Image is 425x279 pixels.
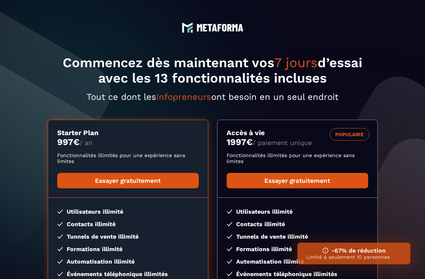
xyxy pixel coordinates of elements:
[57,222,63,226] img: checked
[57,221,199,228] li: Contacts illimité
[330,128,369,141] div: POPULAIRE
[253,139,312,146] span: / paiement unique
[227,222,232,226] img: checked
[57,233,199,240] li: Tunnels de vente illimité
[57,247,63,251] img: checked
[227,233,368,240] li: Tunnels de vente illimité
[246,137,253,147] currency: €
[322,247,329,254] img: ifno
[57,129,199,137] h3: Starter Plan
[274,55,318,70] span: 7 jours
[227,208,368,215] li: Utilisateurs illimité
[227,271,368,278] li: Événements téléphonique illimités
[80,139,92,146] span: / an
[73,137,80,147] currency: €
[227,260,232,264] img: checked
[57,258,199,265] li: Automatisation illimité
[48,55,378,86] h1: Commencez dès maintenant vos d’essai avec les 13 fonctionnalités incluses
[57,271,199,278] li: Événements téléphonique illimités
[57,208,199,215] li: Utilisateurs illimité
[227,129,368,137] h3: Accès à vie
[197,24,243,32] img: logo
[156,92,211,102] span: Infopreneurs
[227,210,232,214] img: checked
[57,235,63,239] img: checked
[306,247,402,254] h3: -67% de réduction
[227,247,232,251] img: checked
[57,246,199,253] li: Formations illimité
[227,258,368,265] li: Automatisation illimité
[48,92,378,102] p: Tout ce dont les ont besoin en un seul endroit
[227,272,232,276] img: checked
[306,254,402,260] p: Limité à seulement 10 personnes
[227,137,253,147] money: 1997
[227,235,232,239] img: checked
[57,210,63,214] img: checked
[57,272,63,276] img: checked
[57,260,63,264] img: checked
[227,152,368,164] p: Fonctionnalités illimités pour une expérience sans limites
[57,173,199,188] a: Essayer gratuitement
[57,137,80,147] money: 997
[57,152,199,164] p: Fonctionnalités illimités pour une expérience sans limites
[227,221,368,228] li: Contacts illimité
[227,173,368,188] a: Essayer gratuitement
[227,246,368,253] li: Formations illimité
[182,22,193,33] img: logo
